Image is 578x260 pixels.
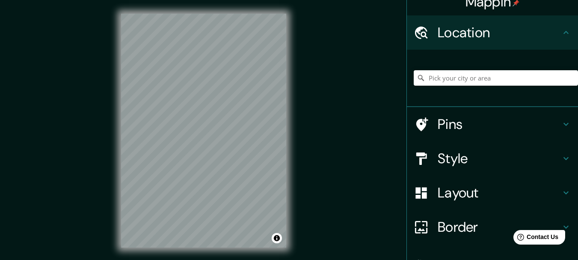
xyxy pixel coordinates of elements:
[407,15,578,50] div: Location
[272,233,282,243] button: Toggle attribution
[438,184,561,201] h4: Layout
[407,141,578,176] div: Style
[502,227,569,251] iframe: Help widget launcher
[414,70,578,86] input: Pick your city or area
[438,24,561,41] h4: Location
[438,116,561,133] h4: Pins
[407,176,578,210] div: Layout
[407,107,578,141] div: Pins
[407,210,578,244] div: Border
[438,218,561,236] h4: Border
[121,14,286,248] canvas: Map
[438,150,561,167] h4: Style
